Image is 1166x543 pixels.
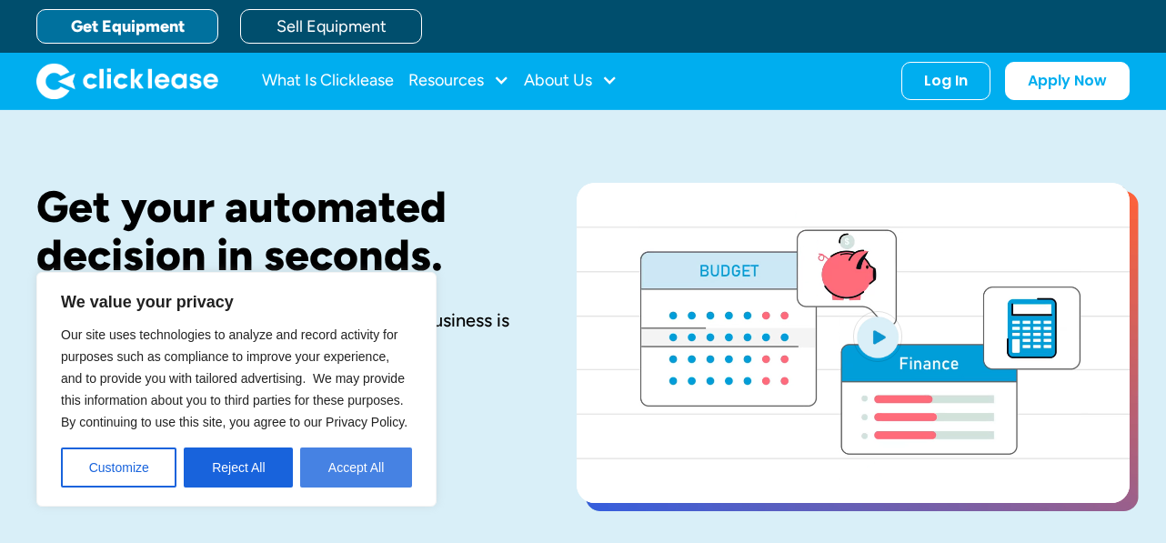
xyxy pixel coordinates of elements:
a: open lightbox [577,183,1130,503]
button: Reject All [184,447,293,488]
a: What Is Clicklease [262,63,394,99]
button: Customize [61,447,176,488]
div: About Us [524,63,618,99]
div: We value your privacy [36,272,437,507]
div: Log In [924,72,968,90]
a: home [36,63,218,99]
h1: Get your automated decision in seconds. [36,183,518,279]
img: Blue play button logo on a light blue circular background [853,311,902,362]
img: Clicklease logo [36,63,218,99]
a: Get Equipment [36,9,218,44]
a: Apply Now [1005,62,1130,100]
div: Resources [408,63,509,99]
a: Sell Equipment [240,9,422,44]
span: Our site uses technologies to analyze and record activity for purposes such as compliance to impr... [61,327,407,429]
p: We value your privacy [61,291,412,313]
button: Accept All [300,447,412,488]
